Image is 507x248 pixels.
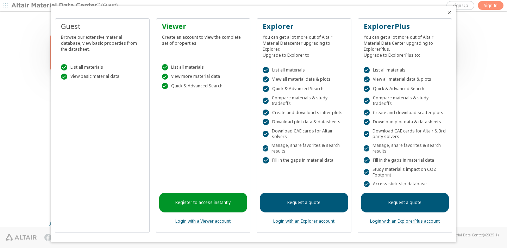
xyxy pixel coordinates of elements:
[61,31,144,52] div: Browse our extensive material database, view basic properties from the datasheet.
[273,218,334,224] a: Login with an Explorer account
[364,128,446,139] div: Download CAE cards for Altair & 3rd party solvers
[61,21,144,31] div: Guest
[364,76,370,83] div: 
[162,83,168,89] div: 
[263,86,345,92] div: Quick & Advanced Search
[162,64,168,70] div: 
[364,167,446,178] div: Study material's impact on CO2 Footprint
[260,193,348,212] a: Request a quote
[361,193,449,212] a: Request a quote
[162,21,245,31] div: Viewer
[61,64,144,70] div: List all materials
[364,181,446,187] div: Access stick-slip database
[364,67,370,73] div: 
[364,157,446,163] div: Fill in the gaps in material data
[364,67,446,73] div: List all materials
[162,83,245,89] div: Quick & Advanced Search
[364,131,369,137] div: 
[263,76,269,83] div: 
[364,110,370,116] div: 
[61,64,67,70] div: 
[364,86,446,92] div: Quick & Advanced Search
[364,21,446,31] div: ExplorerPlus
[162,64,245,70] div: List all materials
[364,169,369,175] div: 
[61,74,67,80] div: 
[364,98,370,104] div: 
[364,95,446,106] div: Compare materials & study tradeoffs
[263,21,345,31] div: Explorer
[263,119,269,125] div: 
[263,143,345,154] div: Manage, share favorites & search results
[263,145,268,151] div: 
[162,74,168,80] div: 
[61,74,144,80] div: View basic material data
[364,110,446,116] div: Create and download scatter plots
[364,119,370,125] div: 
[364,86,370,92] div: 
[446,10,452,15] button: Close
[263,31,345,58] div: You can get a lot more out of Altair Material Datacenter upgrading to Explorer. Upgrade to Explor...
[364,119,446,125] div: Download plot data & datasheets
[370,218,440,224] a: Login with an ExplorerPlus account
[263,76,345,83] div: View all material data & plots
[364,143,446,154] div: Manage, share favorites & search results
[364,76,446,83] div: View all material data & plots
[263,95,345,106] div: Compare materials & study tradeoffs
[263,110,269,116] div: 
[364,157,370,163] div: 
[162,31,245,46] div: Create an account to view the complete set of properties.
[175,218,231,224] a: Login with a Viewer account
[263,67,345,73] div: List all materials
[364,31,446,58] div: You can get a lot more out of Altair Material Data Center upgrading to ExplorerPlus. Upgrade to E...
[159,193,248,212] a: Register to access instantly
[263,157,269,163] div: 
[263,119,345,125] div: Download plot data & datasheets
[162,74,245,80] div: View more material data
[364,145,369,151] div: 
[263,86,269,92] div: 
[263,67,269,73] div: 
[263,98,269,104] div: 
[263,110,345,116] div: Create and download scatter plots
[263,128,345,139] div: Download CAE cards for Altair solvers
[263,157,345,163] div: Fill in the gaps in material data
[364,181,370,187] div: 
[263,131,269,137] div: 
